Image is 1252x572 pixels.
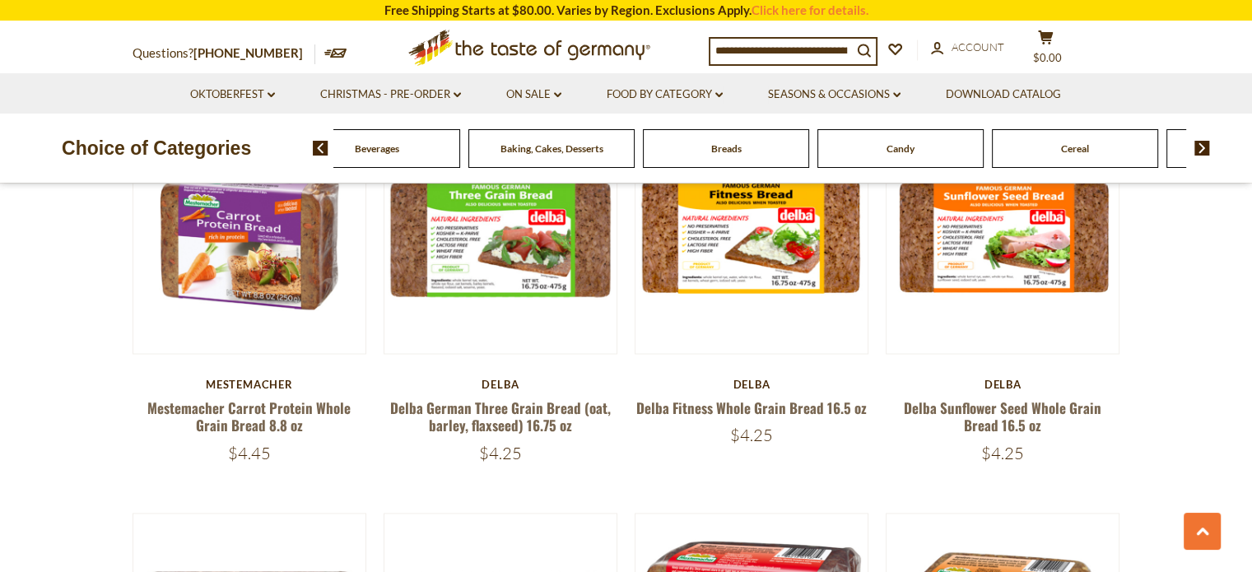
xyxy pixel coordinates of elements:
a: Beverages [355,142,399,155]
span: $4.25 [981,443,1024,463]
a: Click here for details. [752,2,868,17]
a: On Sale [506,86,561,104]
a: Breads [711,142,742,155]
div: Delba [384,378,618,391]
img: Delba German Three Grain Bread (oat, barley, flaxseed) 16.75 oz [384,120,617,353]
a: Christmas - PRE-ORDER [320,86,461,104]
a: Mestemacher Carrot Protein Whole Grain Bread 8.8 oz [147,398,351,435]
span: $4.25 [479,443,522,463]
img: next arrow [1194,141,1210,156]
img: previous arrow [313,141,328,156]
span: Account [952,40,1004,53]
div: Mestemacher [133,378,367,391]
a: Candy [887,142,915,155]
a: [PHONE_NUMBER] [193,45,303,60]
a: Cereal [1061,142,1089,155]
div: Delba [886,378,1120,391]
a: Oktoberfest [190,86,275,104]
span: $0.00 [1033,51,1062,64]
img: Mestemacher Carrot Protein Whole Grain Bread 8.8 oz [133,120,366,353]
img: Delba Sunflower Seed Whole Grain Bread 16.5 oz [887,120,1119,353]
span: $4.45 [228,443,271,463]
img: Delba Fitness Whole Grain Bread 16.5 oz [635,120,868,353]
a: Delba Sunflower Seed Whole Grain Bread 16.5 oz [904,398,1101,435]
a: Delba Fitness Whole Grain Bread 16.5 oz [636,398,867,418]
a: Baking, Cakes, Desserts [500,142,603,155]
div: Delba [635,378,869,391]
button: $0.00 [1022,30,1071,71]
a: Download Catalog [946,86,1061,104]
a: Food By Category [607,86,723,104]
p: Questions? [133,43,315,64]
a: Seasons & Occasions [768,86,901,104]
a: Delba German Three Grain Bread (oat, barley, flaxseed) 16.75 oz [390,398,611,435]
span: $4.25 [730,425,773,445]
a: Account [931,39,1004,57]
